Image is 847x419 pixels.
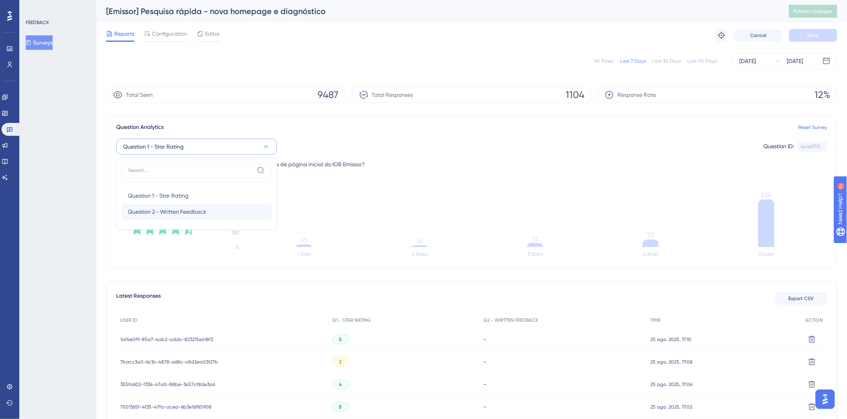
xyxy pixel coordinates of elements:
[120,336,213,343] span: 1af4e0f9-85a7-4ab2-addc-823215e418f3
[152,29,187,39] span: Configuration
[794,8,833,14] span: Publish Changes
[121,188,272,204] button: Question 1 - Star Rating
[787,56,804,66] div: [DATE]
[483,358,643,366] div: -
[54,4,59,10] div: 9+
[120,381,215,388] span: 355fa602-f334-47a0-88be-3457cf8de3a6
[651,359,693,365] span: 25 ago. 2025, 17:08
[318,88,339,101] span: 9487
[789,295,814,302] span: Export CSV
[412,251,427,257] text: 2 Stars
[339,359,342,365] span: 3
[528,251,543,257] text: 3 Stars
[114,29,134,39] span: Reports
[19,2,50,12] span: Need Help?
[339,336,342,343] span: 5
[123,142,184,151] span: Question 1 - Star Rating
[106,6,769,17] div: [Emissor] Pesquisa rápida - nova homepage e diagnóstico
[617,90,656,100] span: Response Rate
[483,317,538,323] span: Q2 - WRITTEN FEEDBACK
[806,317,823,323] span: ACTION
[734,29,783,42] button: Cancel
[116,291,161,306] span: Latest Responses
[815,88,831,101] span: 12%
[764,141,794,152] div: Question ID:
[643,251,659,257] text: 4 Stars
[789,5,837,18] button: Publish Changes
[126,90,153,100] span: Total Seen
[759,251,774,257] text: 5 Stars
[647,231,654,239] tspan: 131
[595,58,614,64] div: All Times
[128,191,189,200] span: Question 1 - Star Rating
[120,317,137,323] span: USER ID
[128,167,254,174] input: Search...
[651,381,693,388] span: 25 ago. 2025, 17:06
[116,123,164,132] span: Question Analytics
[231,230,239,235] tspan: 250
[652,58,681,64] div: Last 30 Days
[651,317,661,323] span: TIME
[121,204,272,220] button: Question 2 - Written Feedback
[566,88,584,101] span: 1104
[532,235,538,243] tspan: 72
[120,404,211,410] span: 7501365f-4f35-47fa-acea-6b3e16f85908
[26,19,49,26] div: FEEDBACK
[300,237,308,244] tspan: 45
[26,35,53,50] button: Surveys
[751,32,767,39] span: Cancel
[339,381,342,388] span: 4
[651,336,692,343] span: 25 ago. 2025, 17:10
[483,335,643,343] div: -
[651,404,693,410] span: 25 ago. 2025, 17:02
[205,29,220,39] span: Editor
[416,237,423,245] tspan: 32
[801,143,824,150] div: 4ca6717f...
[339,404,342,410] span: 5
[688,58,717,64] div: Last 90 Days
[128,207,206,217] span: Question 2 - Written Feedback
[372,90,413,100] span: Total Responses
[799,124,827,131] a: Reset Survey
[120,359,218,365] span: 7bacc3a0-6c1b-4878-a68c-c8d2ea03f27b
[483,403,643,411] div: -
[620,58,646,64] div: Last 7 Days
[116,139,277,155] button: Question 1 - Star Rating
[483,380,643,388] div: -
[761,191,771,199] tspan: 824
[236,244,239,250] tspan: 0
[740,56,756,66] div: [DATE]
[808,32,819,39] span: Save
[775,292,827,305] button: Export CSV
[298,251,310,257] text: 1 Star
[789,29,837,42] button: Save
[332,317,371,323] span: Q1 - STAR RATING
[813,387,837,411] iframe: UserGuiding AI Assistant Launcher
